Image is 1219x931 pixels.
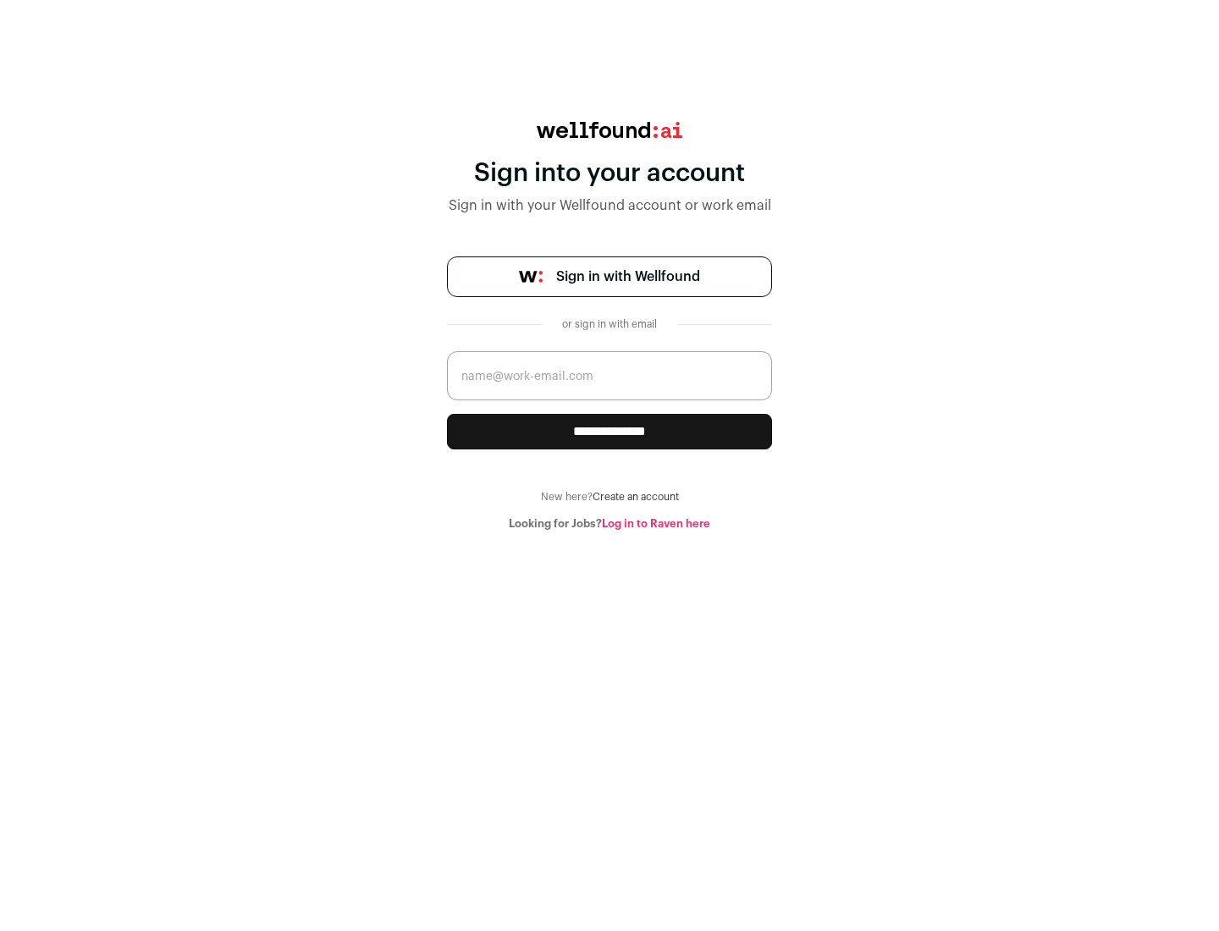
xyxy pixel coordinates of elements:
[556,267,700,287] span: Sign in with Wellfound
[519,271,543,283] img: wellfound-symbol-flush-black-fb3c872781a75f747ccb3a119075da62bfe97bd399995f84a933054e44a575c4.png
[447,517,772,531] div: Looking for Jobs?
[537,122,682,138] img: wellfound:ai
[602,518,710,529] a: Log in to Raven here
[447,256,772,297] a: Sign in with Wellfound
[593,492,679,502] a: Create an account
[447,490,772,504] div: New here?
[447,196,772,216] div: Sign in with your Wellfound account or work email
[447,351,772,400] input: name@work-email.com
[555,317,664,331] div: or sign in with email
[447,158,772,189] div: Sign into your account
